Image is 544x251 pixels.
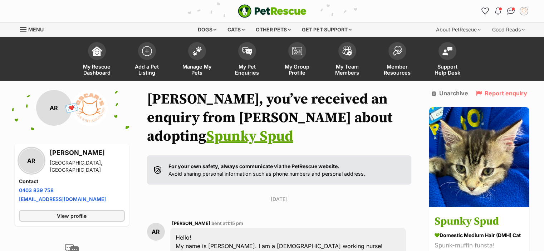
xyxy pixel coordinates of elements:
[64,100,80,116] span: 💌
[520,7,528,15] img: Dan profile pic
[19,148,44,173] div: AR
[168,162,365,178] p: Avoid sharing personal information such as phone numbers and personal address.
[435,241,524,251] div: Spunk-muffin funsta!
[495,7,501,15] img: notifications-46538b983faf8c2785f20acdc204bb7945ddae34d4c08c2a6579f10ce5e182be.svg
[222,22,250,37] div: Cats
[36,90,72,126] div: AR
[19,187,54,193] a: 0403 839 758
[172,221,210,226] span: [PERSON_NAME]
[381,64,413,76] span: Member Resources
[322,39,372,81] a: My Team Members
[19,196,106,202] a: [EMAIL_ADDRESS][DOMAIN_NAME]
[242,47,252,55] img: pet-enquiries-icon-7e3ad2cf08bfb03b45e93fb7055b45f3efa6380592205ae92323e6603595dc1f.svg
[281,64,313,76] span: My Group Profile
[142,46,152,56] img: add-pet-listing-icon-0afa8454b4691262ce3f59096e99ab1cd57d4a30225e0717b998d2c9b9846f56.svg
[429,107,529,207] img: Spunky Spud
[476,90,527,96] a: Report enquiry
[147,195,412,203] p: [DATE]
[72,39,122,81] a: My Rescue Dashboard
[518,5,530,17] button: My account
[181,64,213,76] span: Manage My Pets
[168,163,339,169] strong: For your own safety, always communicate via the PetRescue website.
[431,22,486,37] div: About PetRescue
[480,5,491,17] a: Favourites
[492,5,504,17] button: Notifications
[19,178,125,185] h4: Contact
[435,232,524,239] div: Domestic Medium Hair (DMH) Cat
[432,90,468,96] a: Unarchive
[172,39,222,81] a: Manage My Pets
[131,64,163,76] span: Add a Pet Listing
[122,39,172,81] a: Add a Pet Listing
[507,7,515,15] img: chat-41dd97257d64d25036548639549fe6c8038ab92f7586957e7f3b1b290dea8141.svg
[211,221,243,226] span: Sent at
[50,148,125,158] h3: [PERSON_NAME]
[331,64,363,76] span: My Team Members
[422,39,472,81] a: Support Help Desk
[222,39,272,81] a: My Pet Enquiries
[57,212,87,220] span: View profile
[505,5,517,17] a: Conversations
[442,47,452,55] img: help-desk-icon-fdf02630f3aa405de69fd3d07c3f3aa587a6932b1a1747fa1d2bba05be0121f9.svg
[238,4,307,18] a: PetRescue
[192,46,202,56] img: manage-my-pets-icon-02211641906a0b7f246fdf0571729dbe1e7629f14944591b6c1af311fb30b64b.svg
[292,47,302,55] img: group-profile-icon-3fa3cf56718a62981997c0bc7e787c4b2cf8bcc04b72c1350f741eb67cf2f40e.svg
[487,22,530,37] div: Good Reads
[272,39,322,81] a: My Group Profile
[28,26,44,32] span: Menu
[297,22,357,37] div: Get pet support
[20,22,49,35] a: Menu
[431,64,464,76] span: Support Help Desk
[147,223,165,241] div: AR
[227,221,243,226] span: 1:15 pm
[19,210,125,222] a: View profile
[372,39,422,81] a: Member Resources
[81,64,113,76] span: My Rescue Dashboard
[92,46,102,56] img: dashboard-icon-eb2f2d2d3e046f16d808141f083e7271f6b2e854fb5c12c21221c1fb7104beca.svg
[392,46,402,56] img: member-resources-icon-8e73f808a243e03378d46382f2149f9095a855e16c252ad45f914b54edf8863c.svg
[342,46,352,56] img: team-members-icon-5396bd8760b3fe7c0b43da4ab00e1e3bb1a5d9ba89233759b79545d2d3fc5d0d.svg
[435,214,524,230] h3: Spunky Spud
[480,5,530,17] ul: Account quick links
[251,22,296,37] div: Other pets
[50,159,125,174] div: [GEOGRAPHIC_DATA], [GEOGRAPHIC_DATA]
[193,22,221,37] div: Dogs
[72,90,108,126] img: Oscar's Rescue & Rehabilitation profile pic
[231,64,263,76] span: My Pet Enquiries
[206,127,293,145] a: Spunky Spud
[238,4,307,18] img: logo-e224e6f780fb5917bec1dbf3a21bbac754714ae5b6737aabdf751b685950b380.svg
[147,90,412,146] h1: [PERSON_NAME], you’ve received an enquiry from [PERSON_NAME] about adopting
